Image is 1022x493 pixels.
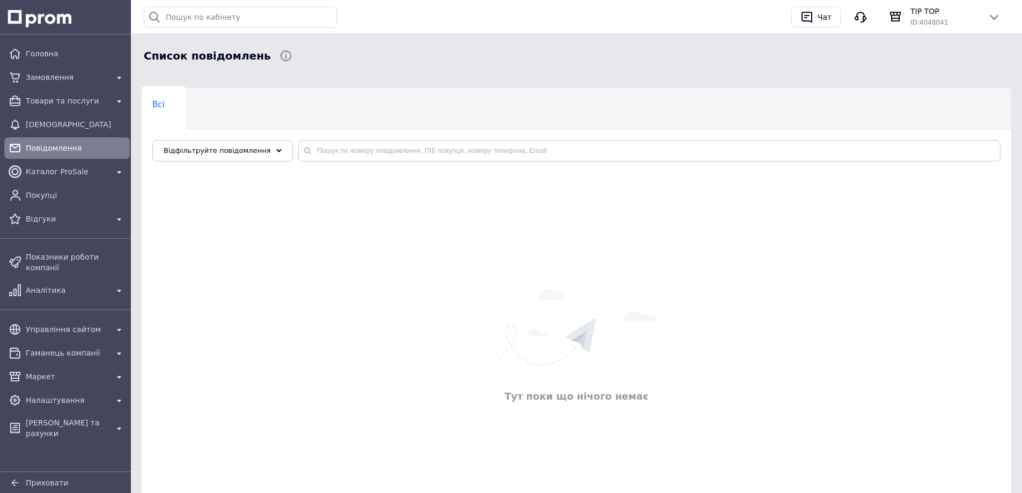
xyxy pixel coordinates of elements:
[26,95,108,106] span: Товари та послуги
[298,140,1001,161] input: Пошук по номеру повідомлення, ПІБ покупця, номеру телефона, Email
[164,146,271,154] span: Відфільтруйте повідомлення
[791,6,841,28] button: Чат
[26,324,108,335] span: Управління сайтом
[815,9,834,25] div: Чат
[910,19,948,26] span: ID: 4048041
[152,100,165,109] span: Всі
[26,371,108,382] span: Маркет
[26,72,108,83] span: Замовлення
[26,119,126,130] span: [DEMOGRAPHIC_DATA]
[26,48,126,59] span: Головна
[26,252,126,273] span: Показники роботи компанії
[144,48,271,64] span: Список повідомлень
[26,285,108,296] span: Аналітика
[26,214,108,224] span: Відгуки
[26,143,126,153] span: Повідомлення
[26,479,68,487] span: Приховати
[26,190,126,201] span: Покупці
[910,6,979,17] span: TIP TOP
[26,348,108,358] span: Гаманець компанії
[26,166,108,177] span: Каталог ProSale
[147,389,1006,403] div: Тут поки що нічого немає
[144,6,337,28] input: Пошук по кабінету
[26,395,108,406] span: Налаштування
[26,417,108,439] span: [PERSON_NAME] та рахунки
